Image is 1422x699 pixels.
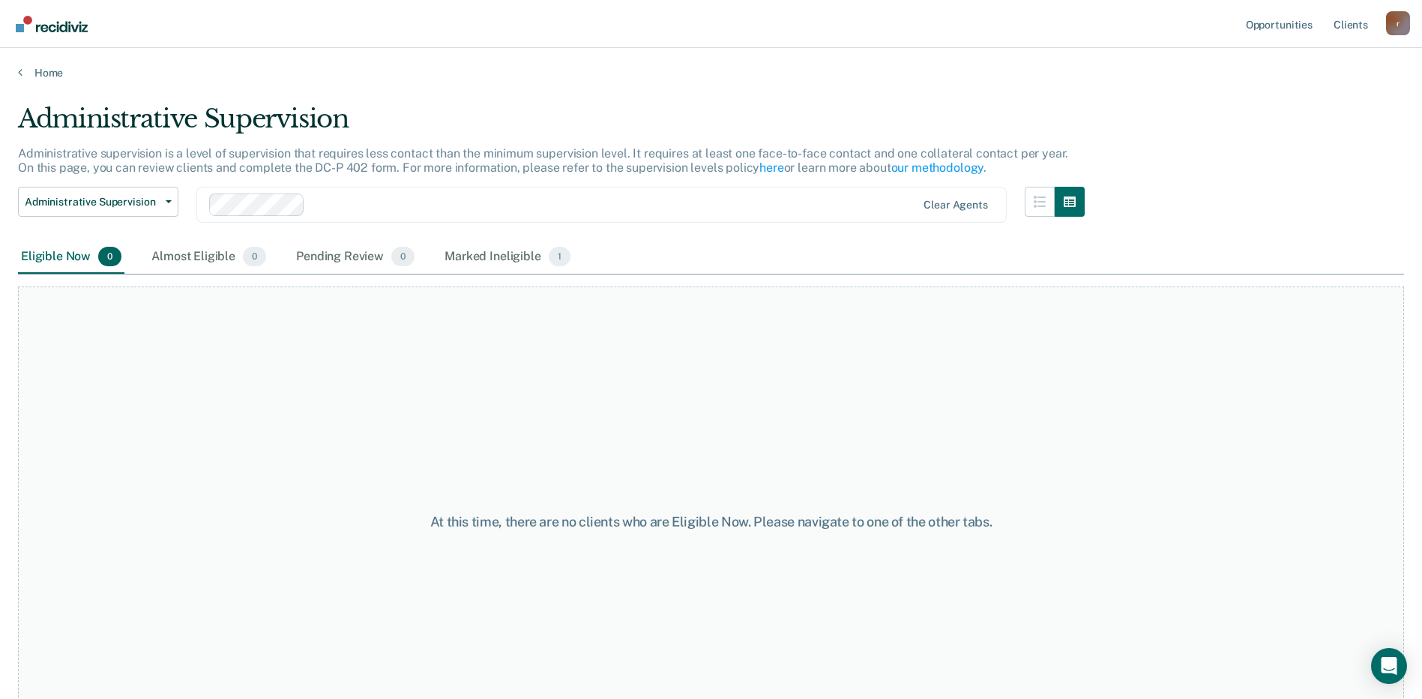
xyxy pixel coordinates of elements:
a: here [759,160,783,175]
div: Open Intercom Messenger [1371,648,1407,684]
button: Administrative Supervision [18,187,178,217]
p: Administrative supervision is a level of supervision that requires less contact than the minimum ... [18,146,1068,175]
div: Pending Review0 [293,241,418,274]
div: At this time, there are no clients who are Eligible Now. Please navigate to one of the other tabs. [365,514,1058,530]
a: Home [18,66,1404,79]
div: Marked Ineligible1 [442,241,573,274]
div: r [1386,11,1410,35]
span: 0 [98,247,121,266]
button: Profile dropdown button [1386,11,1410,35]
img: Recidiviz [16,16,88,32]
div: Administrative Supervision [18,103,1085,146]
span: 0 [391,247,415,266]
div: Clear agents [924,199,987,211]
div: Almost Eligible0 [148,241,269,274]
span: 1 [549,247,570,266]
a: our methodology [891,160,984,175]
span: 0 [243,247,266,266]
div: Eligible Now0 [18,241,124,274]
span: Administrative Supervision [25,196,160,208]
